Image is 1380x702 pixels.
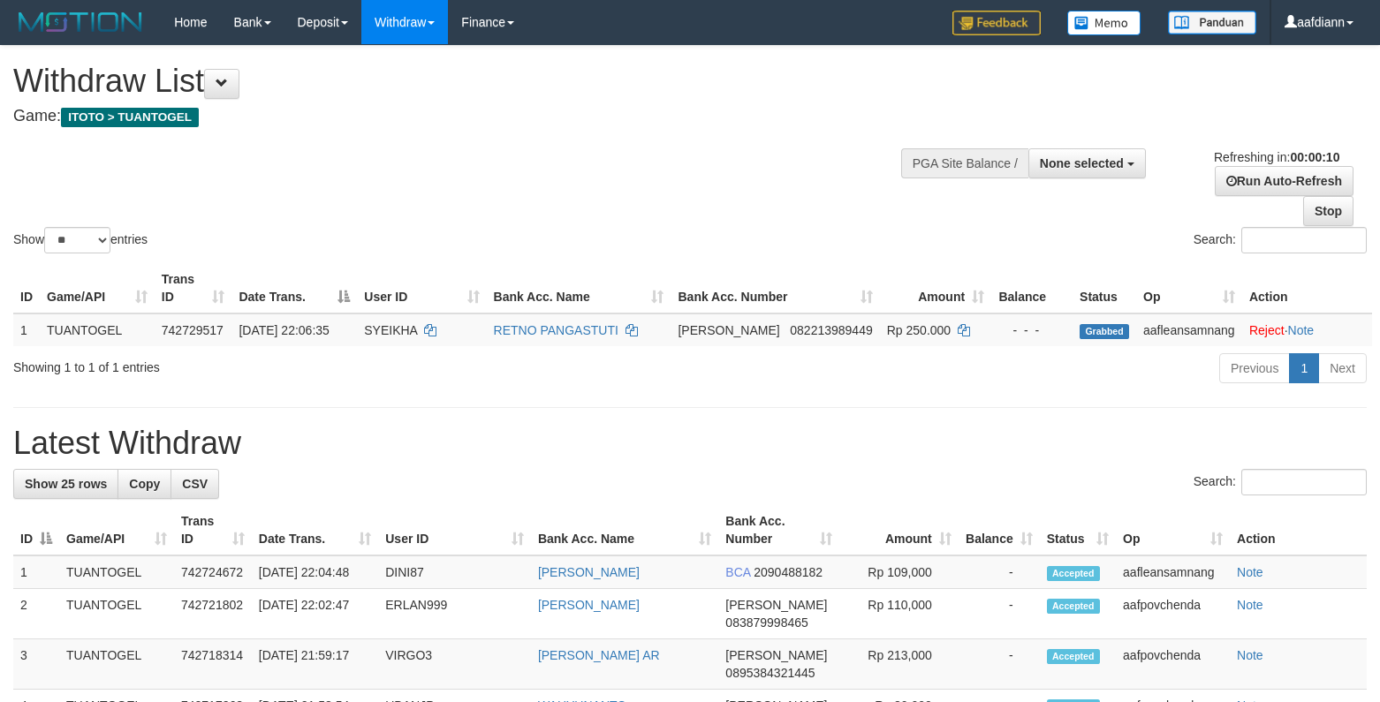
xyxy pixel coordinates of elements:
[1237,648,1263,662] a: Note
[790,323,872,337] span: Copy 082213989449 to clipboard
[998,321,1065,339] div: - - -
[59,505,174,555] th: Game/API: activate to sort column ascending
[59,555,174,589] td: TUANTOGEL
[13,589,59,639] td: 2
[13,64,902,99] h1: Withdraw List
[1168,11,1256,34] img: panduan.png
[1047,649,1100,664] span: Accepted
[1067,11,1141,35] img: Button%20Memo.svg
[1215,166,1353,196] a: Run Auto-Refresh
[174,589,252,639] td: 742721802
[357,263,486,313] th: User ID: activate to sort column ascending
[959,555,1040,589] td: -
[952,11,1041,35] img: Feedback.jpg
[1040,505,1116,555] th: Status: activate to sort column ascending
[1116,639,1230,690] td: aafpovchenda
[1136,263,1242,313] th: Op: activate to sort column ascending
[252,555,378,589] td: [DATE] 22:04:48
[61,108,199,127] span: ITOTO > TUANTOGEL
[538,648,660,662] a: [PERSON_NAME] AR
[1242,313,1372,346] td: ·
[725,666,815,680] span: Copy 0895384321445 to clipboard
[13,108,902,125] h4: Game:
[901,148,1028,178] div: PGA Site Balance /
[13,227,148,253] label: Show entries
[1219,353,1290,383] a: Previous
[880,263,991,313] th: Amount: activate to sort column ascending
[378,589,531,639] td: ERLAN999
[40,263,155,313] th: Game/API: activate to sort column ascending
[13,313,40,346] td: 1
[1242,263,1372,313] th: Action
[118,469,171,499] a: Copy
[13,263,40,313] th: ID
[839,639,959,690] td: Rp 213,000
[1289,353,1319,383] a: 1
[13,639,59,690] td: 3
[754,565,823,579] span: Copy 2090488182 to clipboard
[378,639,531,690] td: VIRGO3
[959,639,1040,690] td: -
[1214,150,1339,164] span: Refreshing in:
[129,477,160,491] span: Copy
[494,323,618,337] a: RETNO PANGASTUTI
[1116,589,1230,639] td: aafpovchenda
[531,505,718,555] th: Bank Acc. Name: activate to sort column ascending
[725,598,827,612] span: [PERSON_NAME]
[1080,324,1129,339] span: Grabbed
[839,555,959,589] td: Rp 109,000
[13,505,59,555] th: ID: activate to sort column descending
[991,263,1073,313] th: Balance
[13,9,148,35] img: MOTION_logo.png
[40,313,155,346] td: TUANTOGEL
[378,505,531,555] th: User ID: activate to sort column ascending
[538,565,640,579] a: [PERSON_NAME]
[44,227,110,253] select: Showentries
[1116,505,1230,555] th: Op: activate to sort column ascending
[1241,227,1367,253] input: Search:
[239,323,329,337] span: [DATE] 22:06:35
[959,505,1040,555] th: Balance: activate to sort column ascending
[59,589,174,639] td: TUANTOGEL
[1116,555,1230,589] td: aafleansamnang
[252,505,378,555] th: Date Trans.: activate to sort column ascending
[887,323,951,337] span: Rp 250.000
[1290,150,1339,164] strong: 00:00:10
[678,323,779,337] span: [PERSON_NAME]
[725,615,808,630] span: Copy 083879998465 to clipboard
[725,565,750,579] span: BCA
[13,555,59,589] td: 1
[252,589,378,639] td: [DATE] 22:02:47
[1303,196,1353,226] a: Stop
[839,505,959,555] th: Amount: activate to sort column ascending
[155,263,232,313] th: Trans ID: activate to sort column ascending
[538,598,640,612] a: [PERSON_NAME]
[171,469,219,499] a: CSV
[1073,263,1136,313] th: Status
[1047,599,1100,614] span: Accepted
[174,505,252,555] th: Trans ID: activate to sort column ascending
[364,323,417,337] span: SYEIKHA
[231,263,357,313] th: Date Trans.: activate to sort column descending
[13,426,1367,461] h1: Latest Withdraw
[1237,565,1263,579] a: Note
[174,555,252,589] td: 742724672
[1249,323,1285,337] a: Reject
[1237,598,1263,612] a: Note
[959,589,1040,639] td: -
[1288,323,1315,337] a: Note
[378,555,531,589] td: DINI87
[59,639,174,690] td: TUANTOGEL
[162,323,224,337] span: 742729517
[1194,469,1367,495] label: Search:
[1028,148,1146,178] button: None selected
[252,639,378,690] td: [DATE] 21:59:17
[718,505,839,555] th: Bank Acc. Number: activate to sort column ascending
[1194,227,1367,253] label: Search:
[839,589,959,639] td: Rp 110,000
[1241,469,1367,495] input: Search:
[13,351,562,376] div: Showing 1 to 1 of 1 entries
[1230,505,1367,555] th: Action
[1318,353,1367,383] a: Next
[671,263,879,313] th: Bank Acc. Number: activate to sort column ascending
